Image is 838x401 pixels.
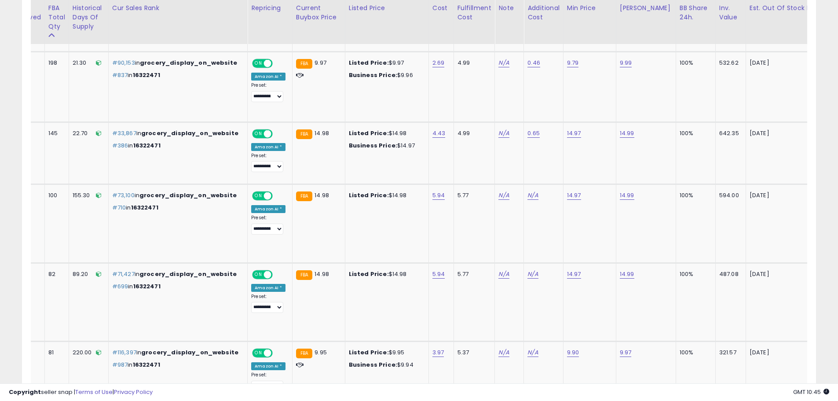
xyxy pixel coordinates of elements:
[719,4,742,22] div: Inv. value
[349,270,422,278] div: $14.98
[498,59,509,67] a: N/A
[112,129,241,137] p: in
[527,129,540,138] a: 0.65
[457,59,488,67] div: 4.99
[112,191,241,199] p: in
[349,59,389,67] b: Listed Price:
[719,59,739,67] div: 532.62
[527,191,538,200] a: N/A
[719,191,739,199] div: 594.00
[620,348,632,357] a: 9.97
[567,129,581,138] a: 14.97
[141,348,238,357] span: grocery_display_on_website
[680,191,709,199] div: 100%
[315,129,329,137] span: 14.98
[48,270,62,278] div: 82
[567,270,581,279] a: 14.97
[315,191,329,199] span: 14.98
[567,4,612,13] div: Min Price
[48,4,65,31] div: FBA Total Qty
[296,4,341,22] div: Current Buybox Price
[251,4,289,13] div: Repricing
[9,388,153,397] div: seller snap | |
[112,349,241,357] p: in
[251,153,285,173] div: Preset:
[527,348,538,357] a: N/A
[271,130,285,137] span: OFF
[719,270,739,278] div: 487.08
[251,82,285,102] div: Preset:
[567,348,579,357] a: 9.90
[131,203,158,212] span: 16322471
[296,270,312,280] small: FBA
[251,143,285,151] div: Amazon AI *
[349,129,422,137] div: $14.98
[112,71,241,79] p: in
[253,271,264,278] span: ON
[112,59,135,67] span: #90,153
[11,4,41,31] div: FBA Reserved Qty
[567,59,579,67] a: 9.79
[112,59,241,67] p: in
[680,349,709,357] div: 100%
[112,191,135,199] span: #73,100
[457,191,488,199] div: 5.77
[253,349,264,357] span: ON
[432,348,444,357] a: 3.97
[112,204,241,212] p: in
[112,361,241,369] p: in
[680,129,709,137] div: 100%
[251,372,285,392] div: Preset:
[112,361,128,369] span: #987
[271,349,285,357] span: OFF
[567,191,581,200] a: 14.97
[112,71,128,79] span: #837
[112,283,241,291] p: in
[349,71,397,79] b: Business Price:
[133,361,160,369] span: 16322471
[527,4,560,22] div: Additional Cost
[48,129,62,137] div: 145
[75,388,113,396] a: Terms of Use
[498,129,509,138] a: N/A
[73,129,102,137] div: 22.70
[349,129,389,137] b: Listed Price:
[140,59,237,67] span: grocery_display_on_website
[349,141,397,150] b: Business Price:
[349,349,422,357] div: $9.95
[349,71,422,79] div: $9.96
[750,270,827,278] p: [DATE]
[719,129,739,137] div: 642.35
[271,271,285,278] span: OFF
[793,388,829,396] span: 2025-08-10 10:45 GMT
[133,71,160,79] span: 16322471
[253,59,264,67] span: ON
[9,388,41,396] strong: Copyright
[271,59,285,67] span: OFF
[349,361,397,369] b: Business Price:
[750,191,827,199] p: [DATE]
[296,191,312,201] small: FBA
[349,191,422,199] div: $14.98
[719,349,739,357] div: 321.57
[457,349,488,357] div: 5.37
[750,129,827,137] p: [DATE]
[251,73,285,81] div: Amazon AI *
[139,270,237,278] span: grocery_display_on_website
[112,270,241,278] p: in
[251,362,285,370] div: Amazon AI *
[498,348,509,357] a: N/A
[620,191,634,200] a: 14.99
[73,4,105,31] div: Historical Days Of Supply
[112,129,136,137] span: #33,867
[680,4,712,22] div: BB Share 24h.
[296,349,312,358] small: FBA
[349,142,422,150] div: $14.97
[315,348,327,357] span: 9.95
[680,270,709,278] div: 100%
[253,192,264,200] span: ON
[141,129,238,137] span: grocery_display_on_website
[271,192,285,200] span: OFF
[498,191,509,200] a: N/A
[73,191,102,199] div: 155.30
